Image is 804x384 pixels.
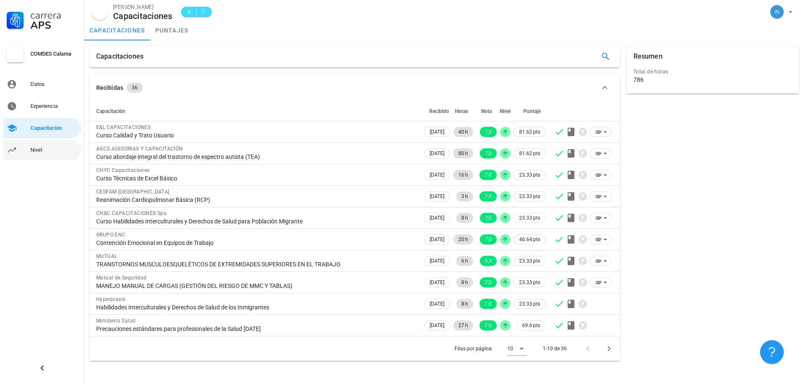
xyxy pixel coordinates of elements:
[543,345,567,352] div: 1-10 de 36
[96,132,416,139] div: Curso Calidad y Trato Usuario
[485,191,492,201] span: 7.0
[519,300,540,308] span: 23.33 pts
[601,341,617,356] button: Página siguiente
[498,101,512,121] th: Nivel
[430,149,444,158] span: [DATE]
[458,127,468,137] span: 40 h
[481,108,492,114] span: Nota
[186,8,193,16] span: C
[30,125,78,132] div: Capacitación
[96,260,416,268] div: TRANSTORNOS MUSCULOESQUELÉTICOS DE EXTREMIDADES SUPERIORES EN EL TRABAJO
[485,277,492,287] span: 7,0
[150,20,194,40] a: puntajes
[96,124,151,130] span: E&L CAPACITACIONES
[485,127,492,137] span: 7,0
[84,20,150,40] a: capacitaciones
[507,342,527,355] div: 10Filas por página:
[96,303,416,311] div: Habilidades Interculturales y Derechos de Salud de los Inmigrantes
[3,96,81,116] a: Experiencia
[113,11,173,21] div: Capacitaciones
[507,345,513,352] div: 10
[132,83,138,93] span: 36
[519,214,540,222] span: 23.33 pts
[519,149,540,158] span: 81.62 pts
[500,108,511,114] span: Nivel
[30,20,78,30] div: APS
[30,147,78,153] div: Nivel
[485,170,492,180] span: 7.0
[519,171,540,179] span: 23.33 pts
[519,128,540,136] span: 81.62 pts
[519,192,540,201] span: 23.33 pts
[458,170,468,180] span: 16 h
[519,278,540,287] span: 23.33 pts
[512,101,547,121] th: Puntaje
[96,275,147,281] span: Mutual de Seguridad
[455,108,468,114] span: Horas
[3,118,81,138] a: Capacitación
[422,101,452,121] th: Recibido
[485,320,492,330] span: 7.0
[96,232,126,238] span: GRUPO ENC
[3,140,81,160] a: Nivel
[633,76,644,83] div: 786
[475,101,498,121] th: Nota
[458,320,468,330] span: 27 h
[485,148,492,158] span: 7,0
[96,153,416,161] div: Curso abordaje integral del trastorno de espectro autista (TEA)
[96,167,150,173] span: CHYC Capacitaciones
[30,51,78,57] div: COMDES Calama
[96,189,170,195] span: CESFAM [GEOGRAPHIC_DATA]
[770,5,784,19] div: avatar
[452,101,475,121] th: Horas
[523,108,541,114] span: Puntaje
[430,192,444,201] span: [DATE]
[461,191,468,201] span: 3 h
[89,101,422,121] th: Capacitación
[455,336,527,361] div: Filas por página:
[430,299,444,309] span: [DATE]
[113,3,173,11] div: [PERSON_NAME]
[30,10,78,20] div: Carrera
[430,256,444,266] span: [DATE]
[96,239,416,247] div: Contención Emocional en Equipos de Trabajo
[633,67,792,76] div: Total de horas
[461,277,468,287] span: 8 h
[429,108,449,114] span: Recibido
[430,170,444,180] span: [DATE]
[461,256,468,266] span: 6 h
[430,278,444,287] span: [DATE]
[485,256,492,266] span: 6,3
[96,282,416,290] div: MANEJO MANUAL DE CARGAS (GESTIÓN DEL RIESGO DE MMC Y TABLAS)
[96,108,125,114] span: Capacitación
[96,83,123,92] div: Recibidas
[30,103,78,110] div: Experiencia
[485,299,492,309] span: 7.0
[96,318,135,324] span: Ministerio Salud
[519,235,540,244] span: 46.64 pts
[485,213,492,223] span: 7,0
[96,253,117,259] span: MUTUAL
[200,8,207,16] span: 7
[96,196,416,204] div: Reanimación Cardiopulmonar Básica (RCP)
[91,3,108,20] div: avatar
[430,321,444,330] span: [DATE]
[519,257,540,265] span: 23.33 pts
[461,299,468,309] span: 8 h
[458,234,468,244] span: 20 h
[522,321,540,330] span: 69.6 pts
[96,218,416,225] div: Curso Habilidades Interculturales y Derechos de Salud para Población Migrante
[430,127,444,137] span: [DATE]
[30,81,78,88] div: Datos
[633,46,663,67] div: Resumen
[458,148,468,158] span: 80 h
[485,234,492,244] span: 7,0
[3,74,81,94] a: Datos
[430,213,444,223] span: [DATE]
[461,213,468,223] span: 8 h
[89,74,620,101] button: Recibidas 36
[96,210,167,216] span: CH&C CAPACITACIONES Spa
[430,235,444,244] span: [DATE]
[96,175,416,182] div: Curso Técnicas de Excel Básico
[96,325,416,333] div: Precauciones estándares para profesionales de la Salud [DATE]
